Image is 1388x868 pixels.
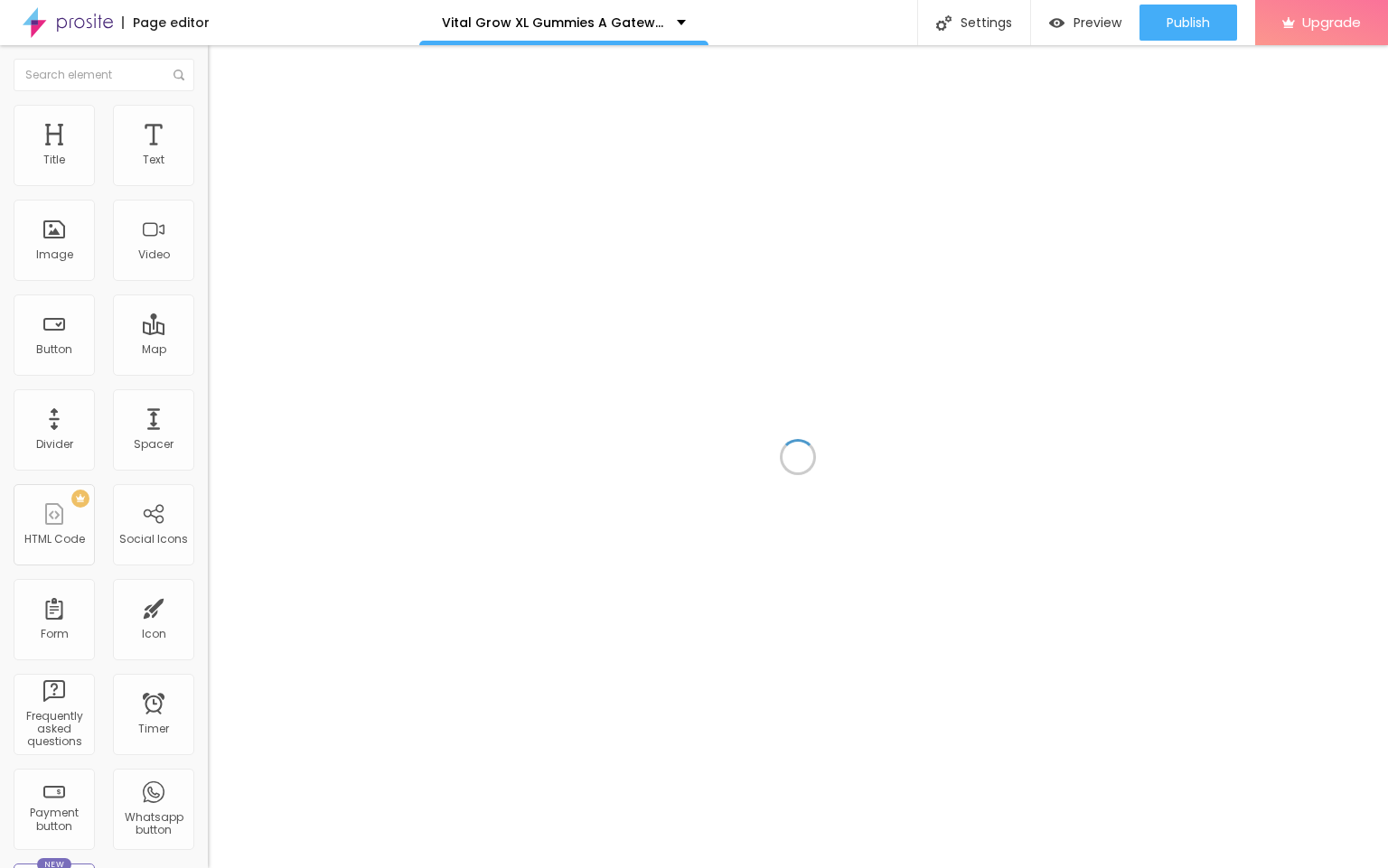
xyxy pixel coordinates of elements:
[18,807,89,833] div: Payment button
[43,154,65,166] div: Title
[142,628,166,640] div: Icon
[142,343,166,356] div: Map
[18,710,89,749] div: Frequently asked questions
[143,154,164,166] div: Text
[36,438,73,451] div: Divider
[36,248,73,261] div: Image
[1031,5,1139,41] button: Preview
[138,248,170,261] div: Video
[122,16,210,29] div: Page editor
[936,15,952,31] img: Icone
[134,438,173,451] div: Spacer
[173,70,184,80] img: Icone
[117,811,189,837] div: Whatsapp button
[1167,15,1210,30] span: Publish
[14,59,194,91] input: Search element
[1139,5,1237,41] button: Publish
[24,533,85,546] div: HTML Code
[36,343,72,356] div: Button
[442,16,663,29] p: Vital Grow XL Gummies A Gateway to Natural Wellness
[1302,14,1361,30] span: Upgrade
[41,628,69,640] div: Form
[1049,15,1064,31] img: view-1.svg
[138,723,169,735] div: Timer
[119,533,188,546] div: Social Icons
[1074,15,1121,30] span: Preview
